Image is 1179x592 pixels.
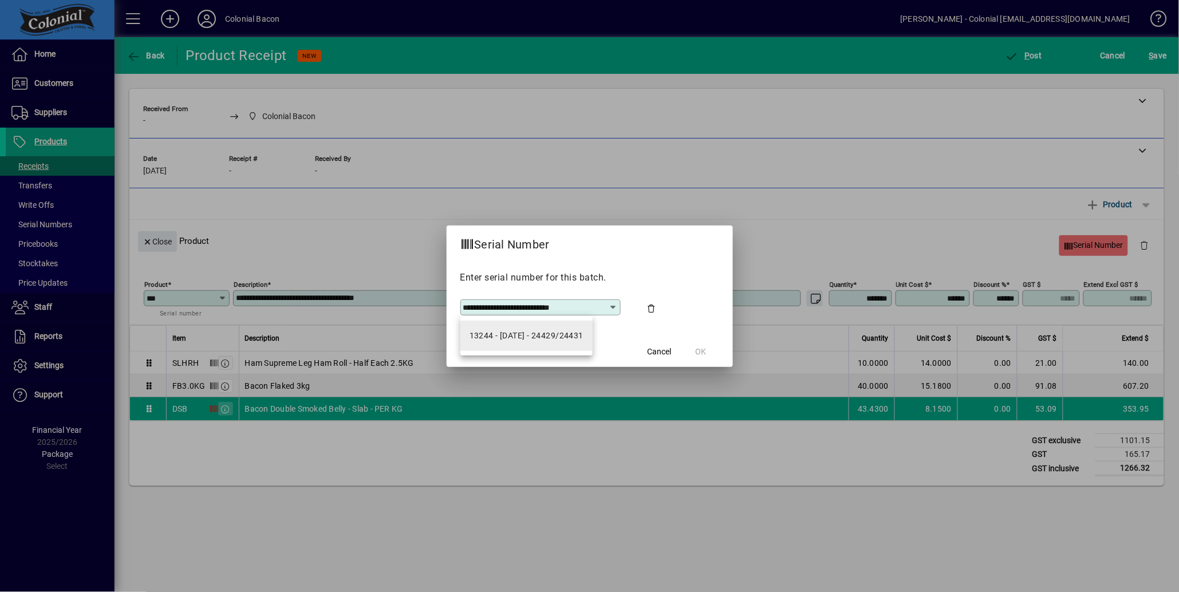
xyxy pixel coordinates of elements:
[460,271,719,285] p: Enter serial number for this batch.
[470,330,583,342] div: 13244 - [DATE] - 24429/24431
[641,342,678,362] button: Cancel
[648,346,672,358] span: Cancel
[460,321,593,351] mat-option: 13244 - 18.10.25 - 24429/24431
[447,226,563,259] h2: Serial Number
